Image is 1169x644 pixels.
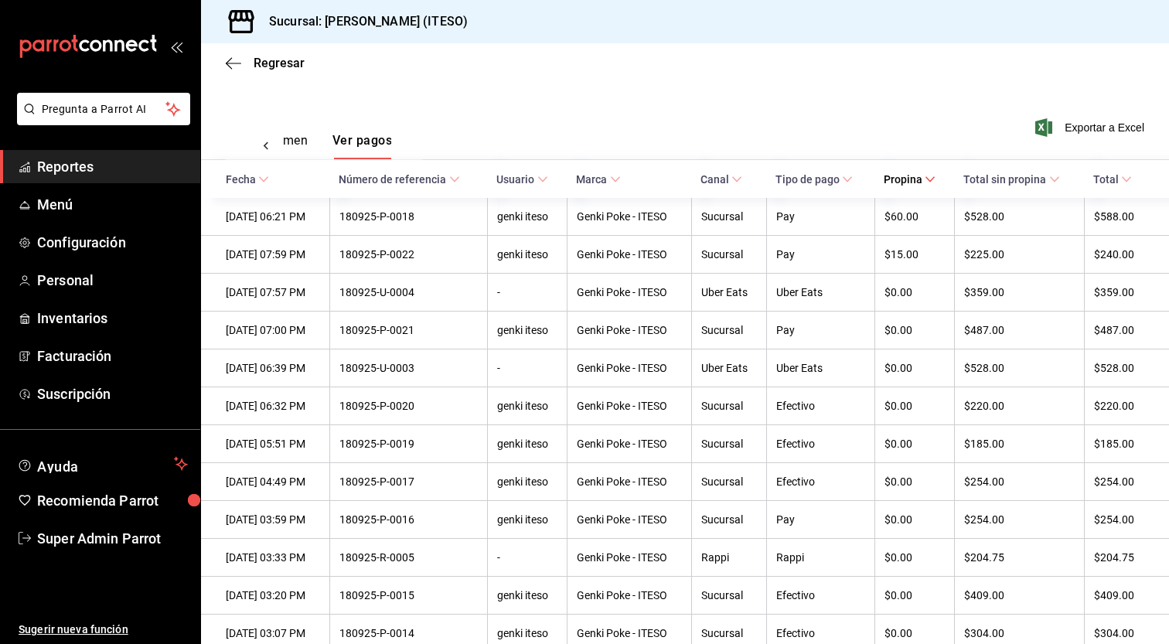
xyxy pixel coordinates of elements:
div: [DATE] 03:33 PM [226,551,320,564]
div: Genki Poke - ITESO [577,324,682,336]
div: $487.00 [964,324,1075,336]
div: 180925-P-0015 [339,589,478,601]
div: $528.00 [964,210,1075,223]
div: $254.00 [1094,513,1144,526]
div: Uber Eats [701,286,756,298]
div: [DATE] 06:21 PM [226,210,320,223]
span: Total [1093,173,1132,186]
span: Pregunta a Parrot AI [42,101,166,118]
span: Tipo de pago [775,173,853,186]
div: Rappi [776,551,866,564]
div: - [497,551,557,564]
div: Genki Poke - ITESO [577,210,682,223]
div: Genki Poke - ITESO [577,400,682,412]
span: Usuario [496,173,547,186]
div: $528.00 [964,362,1075,374]
div: Pay [776,324,866,336]
div: [DATE] 03:07 PM [226,627,320,639]
div: $304.00 [1094,627,1144,639]
div: 180925-U-0004 [339,286,478,298]
span: Total sin propina [963,173,1059,186]
span: Canal [700,173,742,186]
span: Propina [884,173,936,186]
div: $359.00 [1094,286,1144,298]
div: 180925-P-0017 [339,475,478,488]
div: $15.00 [884,248,945,261]
div: genki iteso [497,475,557,488]
div: $359.00 [964,286,1075,298]
div: Efectivo [776,438,866,450]
div: Genki Poke - ITESO [577,362,682,374]
span: Exportar a Excel [1038,118,1144,137]
div: genki iteso [497,513,557,526]
div: [DATE] 07:00 PM [226,324,320,336]
div: Genki Poke - ITESO [577,513,682,526]
div: $487.00 [1094,324,1144,336]
div: $588.00 [1094,210,1144,223]
div: 180925-U-0003 [339,362,478,374]
div: [DATE] 04:49 PM [226,475,320,488]
div: Genki Poke - ITESO [577,475,682,488]
div: $0.00 [884,400,945,412]
div: genki iteso [497,589,557,601]
div: Pay [776,248,866,261]
div: genki iteso [497,248,557,261]
div: [DATE] 06:32 PM [226,400,320,412]
div: $528.00 [1094,362,1144,374]
div: Efectivo [776,589,866,601]
button: open_drawer_menu [170,40,182,53]
span: Regresar [254,56,305,70]
span: Facturación [37,346,188,366]
span: Configuración [37,232,188,253]
div: Sucursal [701,475,756,488]
div: Sucursal [701,248,756,261]
div: $0.00 [884,475,945,488]
div: Rappi [701,551,756,564]
div: Sucursal [701,513,756,526]
span: Ayuda [37,455,168,473]
div: [DATE] 07:57 PM [226,286,320,298]
div: 180925-P-0019 [339,438,478,450]
span: Recomienda Parrot [37,490,188,511]
div: Sucursal [701,438,756,450]
button: Pregunta a Parrot AI [17,93,190,125]
div: $0.00 [884,589,945,601]
div: Uber Eats [776,286,866,298]
div: $185.00 [964,438,1075,450]
div: 180925-R-0005 [339,551,478,564]
a: Pregunta a Parrot AI [11,112,190,128]
div: 180925-P-0022 [339,248,478,261]
div: Efectivo [776,400,866,412]
div: $0.00 [884,286,945,298]
div: Efectivo [776,627,866,639]
div: Pay [776,513,866,526]
div: Genki Poke - ITESO [577,551,682,564]
span: Super Admin Parrot [37,528,188,549]
span: Número de referencia [339,173,459,186]
div: Genki Poke - ITESO [577,589,682,601]
div: $0.00 [884,324,945,336]
div: 180925-P-0014 [339,627,478,639]
div: Uber Eats [776,362,866,374]
span: Marca [576,173,620,186]
div: Genki Poke - ITESO [577,627,682,639]
div: 180925-P-0021 [339,324,478,336]
div: Sucursal [701,627,756,639]
div: [DATE] 05:51 PM [226,438,320,450]
div: navigation tabs [236,133,346,159]
div: $254.00 [964,513,1075,526]
div: genki iteso [497,400,557,412]
div: genki iteso [497,210,557,223]
div: 180925-P-0020 [339,400,478,412]
div: [DATE] 06:39 PM [226,362,320,374]
div: $220.00 [1094,400,1144,412]
div: $225.00 [964,248,1075,261]
div: Sucursal [701,324,756,336]
div: [DATE] 03:20 PM [226,589,320,601]
div: $0.00 [884,438,945,450]
div: $254.00 [1094,475,1144,488]
h3: Sucursal: [PERSON_NAME] (ITESO) [257,12,468,31]
div: [DATE] 03:59 PM [226,513,320,526]
div: $0.00 [884,362,945,374]
div: - [497,286,557,298]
